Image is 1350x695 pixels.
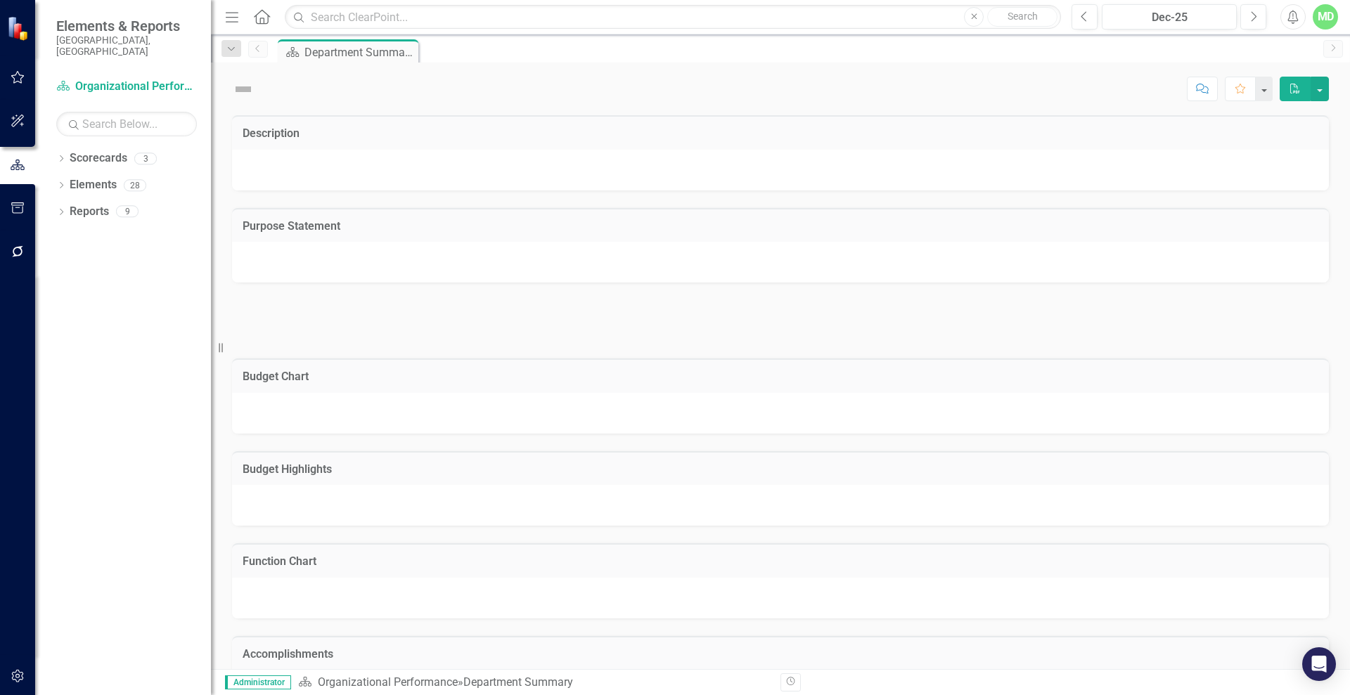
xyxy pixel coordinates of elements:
div: 28 [124,179,146,191]
a: Organizational Performance [56,79,197,95]
small: [GEOGRAPHIC_DATA], [GEOGRAPHIC_DATA] [56,34,197,58]
span: Administrator [225,675,291,689]
button: Dec-25 [1102,4,1237,30]
span: Elements & Reports [56,18,197,34]
div: Dec-25 [1107,9,1232,26]
div: Department Summary [304,44,415,61]
h3: Function Chart [243,555,1318,568]
h3: Accomplishments [243,648,1318,661]
span: Search [1008,11,1038,22]
div: » [298,675,770,691]
input: Search Below... [56,112,197,136]
h3: Purpose Statement [243,220,1318,233]
input: Search ClearPoint... [285,5,1061,30]
img: Not Defined [232,78,255,100]
h3: Description [243,127,1318,140]
div: Open Intercom Messenger [1302,647,1336,681]
div: 3 [134,152,157,164]
div: Department Summary [463,675,573,689]
a: Organizational Performance [318,675,458,689]
a: Scorecards [70,150,127,167]
button: MD [1313,4,1338,30]
h3: Budget Highlights [243,463,1318,476]
div: 9 [116,206,139,218]
button: Search [987,7,1057,27]
a: Elements [70,177,117,193]
a: Reports [70,204,109,220]
h3: Budget Chart [243,370,1318,383]
img: ClearPoint Strategy [6,15,32,41]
